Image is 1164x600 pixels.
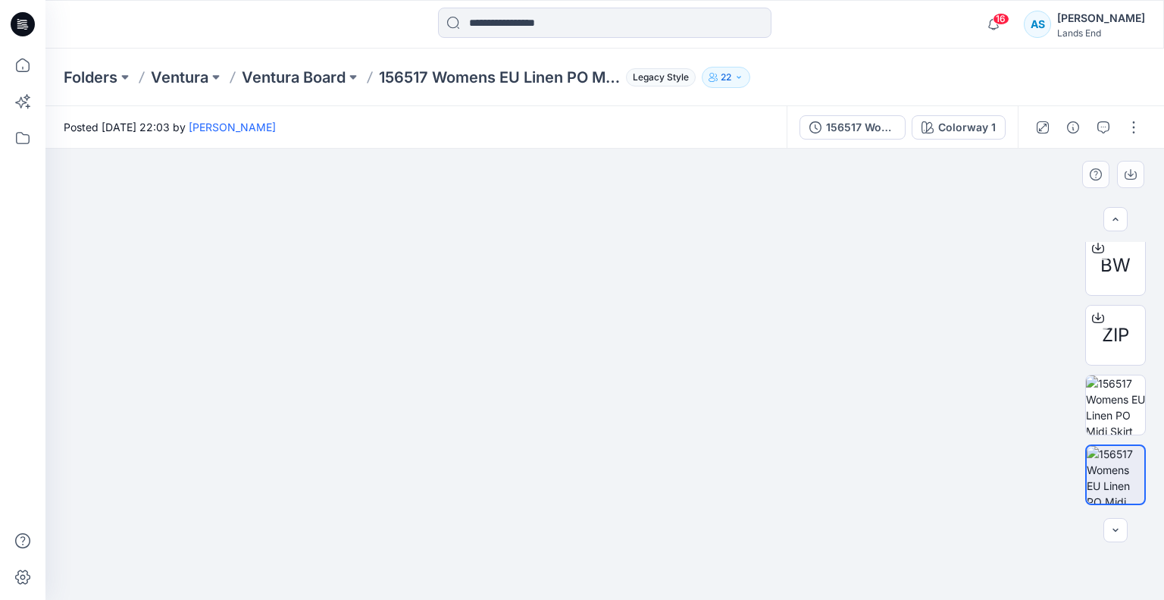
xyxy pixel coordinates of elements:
[1102,322,1129,349] span: ZIP
[826,119,896,136] div: 156517 Womens EU Linen PO Midi Skirt Plus
[64,119,276,135] span: Posted [DATE] 22:03 by
[1087,446,1144,504] img: 156517 Womens EU Linen PO Midi Skirt Plus Pressure Map
[64,67,117,88] a: Folders
[1024,11,1051,38] div: AS
[721,69,731,86] p: 22
[1061,115,1085,140] button: Details
[1057,27,1145,39] div: Lands End
[626,68,696,86] span: Legacy Style
[151,67,208,88] a: Ventura
[1086,375,1145,435] img: 156517 Womens EU Linen PO Midi Skirt Plus
[189,121,276,134] a: [PERSON_NAME]
[620,67,696,88] button: Legacy Style
[379,67,620,88] p: 156517 Womens EU Linen PO Midi Skirt Plus
[702,67,750,88] button: 22
[912,115,1006,140] button: Colorway 1
[938,119,996,136] div: Colorway 1
[993,13,1009,25] span: 16
[1057,9,1145,27] div: [PERSON_NAME]
[242,67,346,88] a: Ventura Board
[799,115,906,140] button: 156517 Womens EU Linen PO Midi Skirt Plus
[1100,252,1131,279] span: BW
